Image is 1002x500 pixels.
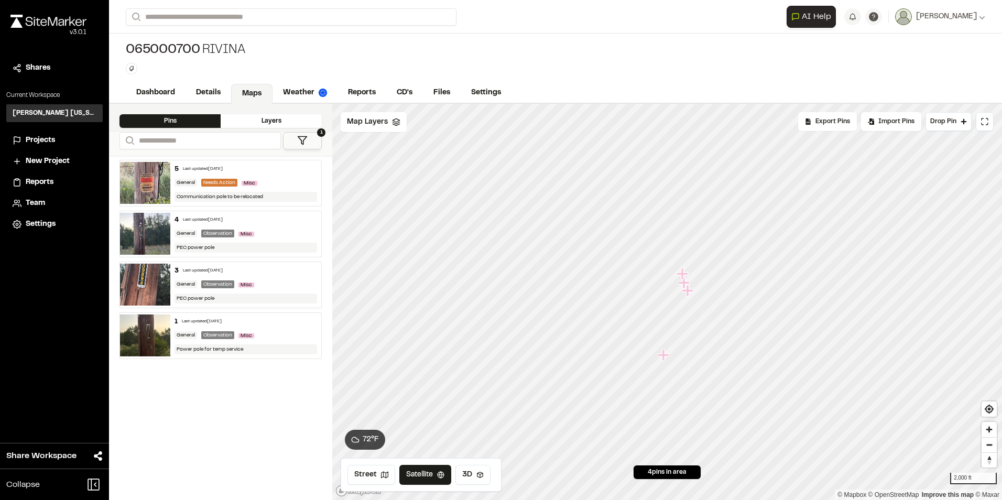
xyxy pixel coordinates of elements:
[648,468,687,477] span: 4 pins in area
[119,114,221,128] div: Pins
[982,401,997,417] button: Find my location
[878,117,914,126] span: Import Pins
[10,28,86,37] div: Oh geez...please don't...
[26,62,50,74] span: Shares
[916,11,977,23] span: [PERSON_NAME]
[13,135,96,146] a: Projects
[930,117,956,126] span: Drop Pin
[175,266,179,276] div: 3
[175,280,197,288] div: General
[13,198,96,209] a: Team
[126,42,245,59] div: Rivina
[120,162,170,204] img: file
[895,8,912,25] img: User
[175,230,197,237] div: General
[238,282,254,287] span: Misc
[231,84,273,104] a: Maps
[201,179,237,187] div: Needs Action
[182,319,222,325] div: Last updated [DATE]
[982,453,997,468] span: Reset bearing to north
[175,344,317,354] div: Power pole for temp service
[347,465,395,485] button: Street
[126,42,200,59] span: 065000700
[175,243,317,253] div: PEC power pole
[815,117,850,126] span: Export Pins
[386,83,423,103] a: CD's
[242,181,257,186] span: Misc
[6,91,103,100] p: Current Workspace
[787,6,840,28] div: Open AI Assistant
[175,215,179,225] div: 4
[682,284,695,298] div: Map marker
[337,83,386,103] a: Reports
[399,465,451,485] button: Satellite
[221,114,322,128] div: Layers
[317,128,325,137] span: 1
[13,156,96,167] a: New Project
[201,230,234,237] div: Observation
[982,422,997,437] button: Zoom in
[26,198,45,209] span: Team
[238,333,254,338] span: Misc
[26,135,55,146] span: Projects
[461,83,511,103] a: Settings
[119,132,138,149] button: Search
[175,331,197,339] div: General
[837,491,866,498] a: Mapbox
[175,179,197,187] div: General
[6,450,77,462] span: Share Workspace
[982,437,997,452] button: Zoom out
[423,83,461,103] a: Files
[126,83,186,103] a: Dashboard
[183,217,223,223] div: Last updated [DATE]
[183,268,223,274] div: Last updated [DATE]
[332,104,1002,500] canvas: Map
[26,219,56,230] span: Settings
[26,156,70,167] span: New Project
[982,438,997,452] span: Zoom out
[183,166,223,172] div: Last updated [DATE]
[363,434,379,445] span: 72 ° F
[283,132,322,149] button: 1
[201,280,234,288] div: Observation
[347,116,388,128] span: Map Layers
[13,177,96,188] a: Reports
[10,15,86,28] img: rebrand.png
[922,491,974,498] a: Map feedback
[175,165,179,174] div: 5
[950,473,997,484] div: 2,000 ft
[238,232,254,236] span: Misc
[455,465,491,485] button: 3D
[658,349,671,362] div: Map marker
[201,331,234,339] div: Observation
[120,213,170,255] img: file
[677,267,690,281] div: Map marker
[335,485,382,497] a: Mapbox logo
[868,491,919,498] a: OpenStreetMap
[975,491,999,498] a: Maxar
[26,177,53,188] span: Reports
[175,317,178,327] div: 1
[787,6,836,28] button: Open AI Assistant
[861,112,921,131] div: Import Pins into your project
[13,62,96,74] a: Shares
[345,430,385,450] button: 72°F
[6,479,40,491] span: Collapse
[175,294,317,303] div: PEC power pole
[175,192,317,202] div: Communication pole to be relocated
[273,83,337,103] a: Weather
[678,276,692,290] div: Map marker
[925,112,972,131] button: Drop Pin
[982,452,997,468] button: Reset bearing to north
[126,8,145,26] button: Search
[13,108,96,118] h3: [PERSON_NAME] [US_STATE]
[186,83,231,103] a: Details
[895,8,985,25] button: [PERSON_NAME]
[319,89,327,97] img: precipai.png
[798,112,857,131] div: No pins available to export
[120,264,170,306] img: file
[126,63,137,74] button: Edit Tags
[13,219,96,230] a: Settings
